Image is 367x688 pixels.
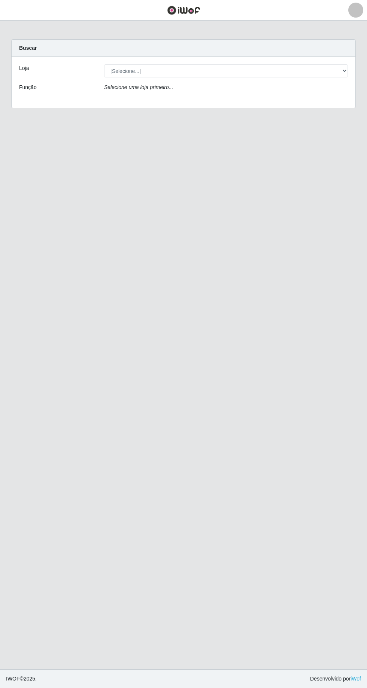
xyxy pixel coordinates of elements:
i: Selecione uma loja primeiro... [104,84,173,90]
label: Função [19,83,37,91]
img: CoreUI Logo [167,6,200,15]
label: Loja [19,64,29,72]
a: iWof [351,676,361,682]
span: Desenvolvido por [310,675,361,683]
span: © 2025 . [6,675,37,683]
span: IWOF [6,676,20,682]
strong: Buscar [19,45,37,51]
